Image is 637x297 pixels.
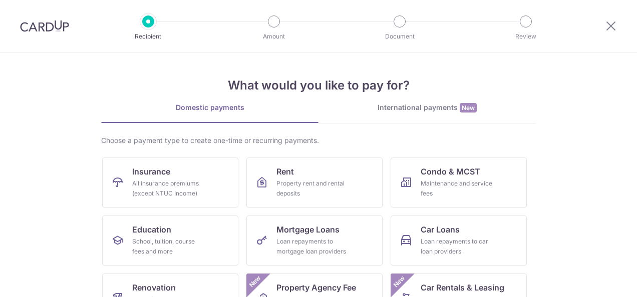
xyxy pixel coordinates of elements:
span: Insurance [132,165,170,177]
p: Document [363,31,437,41]
span: Rent [276,165,294,177]
div: All insurance premiums (except NTUC Income) [132,178,204,198]
a: Mortgage LoansLoan repayments to mortgage loan providers [246,215,383,265]
p: Review [489,31,563,41]
p: Recipient [111,31,185,41]
span: Education [132,223,171,235]
div: Domestic payments [101,102,318,112]
a: InsuranceAll insurance premiums (except NTUC Income) [102,157,238,207]
h4: What would you like to pay for? [101,76,536,94]
div: Choose a payment type to create one-time or recurring payments. [101,135,536,145]
span: New [391,273,408,290]
span: Mortgage Loans [276,223,340,235]
span: Car Loans [421,223,460,235]
a: EducationSchool, tuition, course fees and more [102,215,238,265]
span: New [460,103,477,112]
div: School, tuition, course fees and more [132,236,204,256]
div: International payments [318,102,536,113]
img: CardUp [20,20,69,32]
div: Loan repayments to car loan providers [421,236,493,256]
div: Loan repayments to mortgage loan providers [276,236,349,256]
span: Car Rentals & Leasing [421,281,504,293]
a: Car LoansLoan repayments to car loan providers [391,215,527,265]
a: Condo & MCSTMaintenance and service fees [391,157,527,207]
span: Condo & MCST [421,165,480,177]
div: Property rent and rental deposits [276,178,349,198]
p: Amount [237,31,311,41]
span: Renovation [132,281,176,293]
span: Property Agency Fee [276,281,356,293]
span: New [247,273,263,290]
a: RentProperty rent and rental deposits [246,157,383,207]
div: Maintenance and service fees [421,178,493,198]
